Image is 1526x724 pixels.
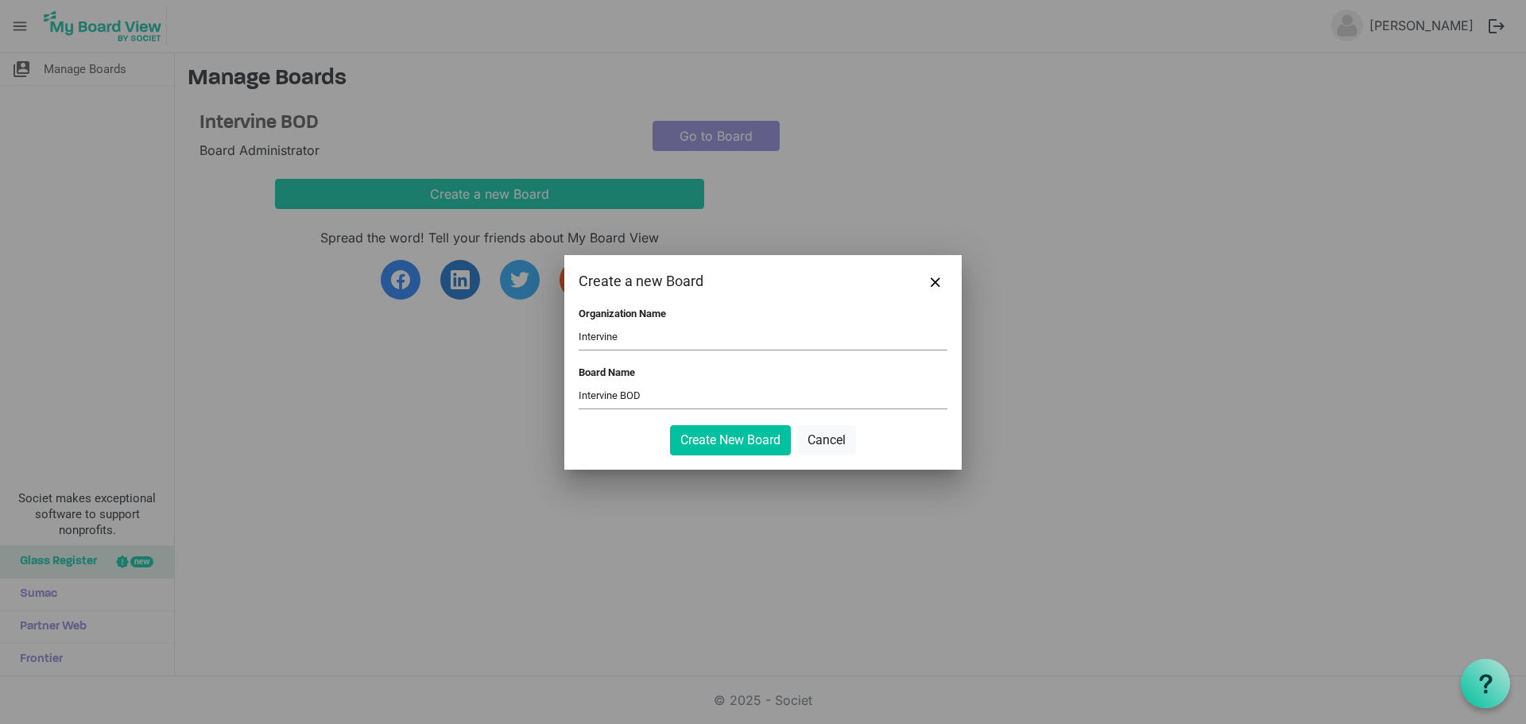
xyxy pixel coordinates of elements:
button: Create New Board [670,425,791,455]
div: Create a new Board [579,269,873,293]
label: Board Name [579,366,635,378]
button: Close [924,269,947,293]
label: Organization Name [579,308,666,319]
button: Cancel [797,425,856,455]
